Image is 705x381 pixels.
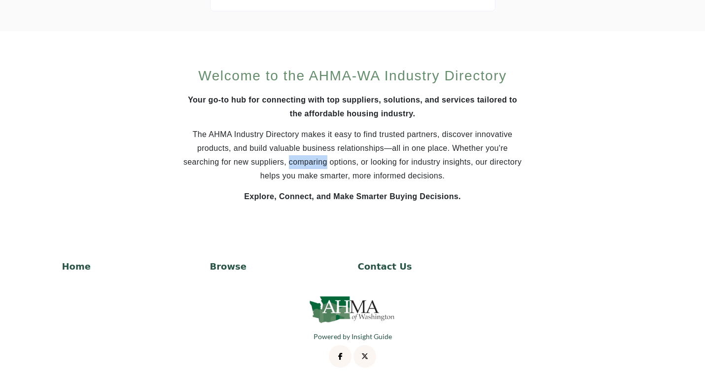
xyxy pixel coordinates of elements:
a: Twitter Link [353,345,376,368]
a: Powered by Insight Guide [314,332,392,341]
a: Contact Us [358,260,495,273]
a: Facebook Link [329,345,352,368]
strong: Your go-to hub for connecting with top suppliers, solutions, and services tailored to the afforda... [188,96,517,118]
p: The AHMA Industry Directory makes it easy to find trusted partners, discover innovative products,... [183,128,523,183]
strong: Explore, Connect, and Make Smarter Buying Decisions. [244,192,461,201]
a: Home [62,260,200,273]
h2: Welcome to the AHMA-WA Industry Directory [183,66,523,86]
img: No Site Logo [308,293,397,325]
a: Browse [210,260,348,273]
